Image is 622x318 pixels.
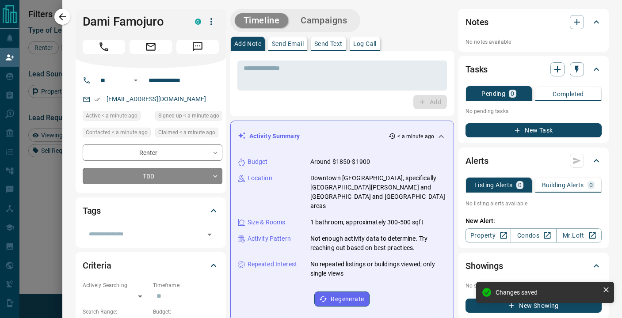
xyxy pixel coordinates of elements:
p: Around $1850-$1900 [310,157,370,167]
h2: Notes [466,15,488,29]
p: No notes available [466,38,602,46]
h1: Dami Famojuro [83,15,182,29]
h2: Showings [466,259,503,273]
svg: Email Verified [94,96,100,102]
div: Alerts [466,150,602,171]
span: Email [130,40,172,54]
p: Send Text [314,41,343,47]
p: No repeated listings or buildings viewed; only single views [310,260,446,278]
p: Building Alerts [542,182,584,188]
div: Tags [83,200,219,221]
button: New Showing [466,299,602,313]
p: No showings booked [466,282,602,290]
a: Property [466,228,511,242]
span: Active < a minute ago [86,111,137,120]
div: Fri Sep 12 2025 [83,128,151,140]
h2: Tasks [466,62,488,76]
div: condos.ca [195,19,201,25]
p: Budget [248,157,268,167]
div: Tasks [466,59,602,80]
div: Notes [466,11,602,33]
p: 1 bathroom, approximately 300-500 sqft [310,218,424,227]
h2: Criteria [83,258,111,273]
p: 0 [518,182,522,188]
span: Call [83,40,125,54]
button: Timeline [235,13,289,28]
p: Repeated Interest [248,260,297,269]
div: Criteria [83,255,219,276]
p: Downtown [GEOGRAPHIC_DATA], specifically [GEOGRAPHIC_DATA][PERSON_NAME] and [GEOGRAPHIC_DATA] and... [310,174,446,211]
button: Campaigns [292,13,356,28]
div: Activity Summary< a minute ago [238,128,446,144]
button: Open [130,75,141,86]
h2: Tags [83,204,101,218]
p: Actively Searching: [83,281,149,289]
span: Message [176,40,219,54]
button: Regenerate [314,291,370,307]
p: New Alert: [466,216,602,226]
span: Claimed < a minute ago [158,128,215,137]
span: Signed up < a minute ago [158,111,219,120]
p: Budget: [153,308,219,316]
p: Send Email [272,41,304,47]
a: Condos [511,228,556,242]
div: TBD [83,168,222,184]
p: 0 [589,182,593,188]
div: Changes saved [496,289,599,296]
span: Contacted < a minute ago [86,128,148,137]
p: < a minute ago [397,132,434,140]
p: Add Note [234,41,261,47]
p: No pending tasks [466,105,602,118]
p: Listing Alerts [474,182,513,188]
a: Mr.Loft [556,228,602,242]
p: Activity Summary [249,132,300,141]
p: Search Range: [83,308,149,316]
div: Showings [466,255,602,276]
a: [EMAIL_ADDRESS][DOMAIN_NAME] [107,95,206,102]
div: Fri Sep 12 2025 [83,111,151,123]
button: Open [203,228,216,241]
p: Size & Rooms [248,218,286,227]
p: Pending [481,91,505,97]
div: Renter [83,144,222,161]
p: Location [248,174,272,183]
p: Completed [553,91,584,97]
div: Fri Sep 12 2025 [155,111,222,123]
button: New Task [466,123,602,137]
p: Timeframe: [153,281,219,289]
p: No listing alerts available [466,200,602,208]
h2: Alerts [466,154,488,168]
div: Fri Sep 12 2025 [155,128,222,140]
p: Log Call [353,41,377,47]
p: Not enough activity data to determine. Try reaching out based on best practices. [310,234,446,253]
p: 0 [511,91,514,97]
p: Activity Pattern [248,234,291,243]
